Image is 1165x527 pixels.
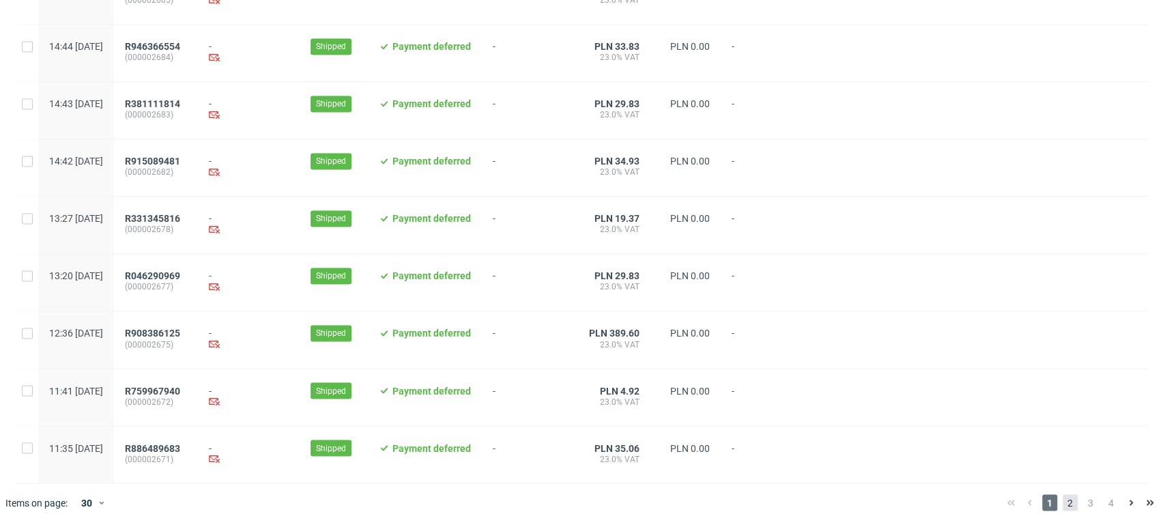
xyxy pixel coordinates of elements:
[5,496,68,509] span: Items on page:
[589,328,639,339] span: PLN 389.60
[493,385,560,409] span: -
[49,98,103,109] span: 14:43 [DATE]
[581,281,639,292] span: 23.0% VAT
[392,328,471,339] span: Payment deferred
[125,281,187,292] span: (000002677)
[125,52,187,63] span: (000002684)
[732,213,783,237] span: -
[670,213,710,224] span: PLN 0.00
[125,224,187,235] span: (000002678)
[670,41,710,52] span: PLN 0.00
[125,270,180,281] span: R046290969
[125,339,187,350] span: (000002675)
[670,442,710,453] span: PLN 0.00
[670,98,710,109] span: PLN 0.00
[125,385,180,396] span: R759967940
[581,453,639,464] span: 23.0% VAT
[600,385,639,396] span: PLN 4.92
[392,41,471,52] span: Payment deferred
[49,156,103,167] span: 14:42 [DATE]
[125,442,183,453] a: R886489683
[125,328,183,339] a: R908386125
[125,270,183,281] a: R046290969
[49,213,103,224] span: 13:27 [DATE]
[1063,494,1078,511] span: 2
[316,212,346,225] span: Shipped
[316,270,346,282] span: Shipped
[125,167,187,177] span: (000002682)
[581,224,639,235] span: 23.0% VAT
[125,156,183,167] a: R915089481
[125,328,180,339] span: R908386125
[49,270,103,281] span: 13:20 [DATE]
[125,396,187,407] span: (000002672)
[1042,494,1057,511] span: 1
[125,41,180,52] span: R946366554
[493,213,560,237] span: -
[125,213,183,224] a: R331345816
[125,41,183,52] a: R946366554
[316,384,346,397] span: Shipped
[316,98,346,110] span: Shipped
[316,155,346,167] span: Shipped
[73,493,98,512] div: 30
[581,52,639,63] span: 23.0% VAT
[316,442,346,454] span: Shipped
[125,442,180,453] span: R886489683
[125,98,183,109] a: R381111814
[493,98,560,122] span: -
[732,41,783,65] span: -
[392,385,471,396] span: Payment deferred
[392,156,471,167] span: Payment deferred
[209,98,289,122] div: -
[316,40,346,53] span: Shipped
[581,396,639,407] span: 23.0% VAT
[493,442,560,466] span: -
[732,98,783,122] span: -
[1104,494,1119,511] span: 4
[49,328,103,339] span: 12:36 [DATE]
[670,156,710,167] span: PLN 0.00
[732,442,783,466] span: -
[125,98,180,109] span: R381111814
[209,41,289,65] div: -
[392,442,471,453] span: Payment deferred
[493,41,560,65] span: -
[594,41,639,52] span: PLN 33.83
[581,109,639,120] span: 23.0% VAT
[49,41,103,52] span: 14:44 [DATE]
[732,385,783,409] span: -
[125,156,180,167] span: R915089481
[49,385,103,396] span: 11:41 [DATE]
[581,167,639,177] span: 23.0% VAT
[125,453,187,464] span: (000002671)
[209,270,289,294] div: -
[670,270,710,281] span: PLN 0.00
[581,339,639,350] span: 23.0% VAT
[1083,494,1098,511] span: 3
[493,156,560,180] span: -
[209,328,289,352] div: -
[125,385,183,396] a: R759967940
[209,385,289,409] div: -
[594,98,639,109] span: PLN 29.83
[209,213,289,237] div: -
[670,385,710,396] span: PLN 0.00
[209,156,289,180] div: -
[392,213,471,224] span: Payment deferred
[493,328,560,352] span: -
[670,328,710,339] span: PLN 0.00
[316,327,346,339] span: Shipped
[732,156,783,180] span: -
[493,270,560,294] span: -
[732,328,783,352] span: -
[594,270,639,281] span: PLN 29.83
[732,270,783,294] span: -
[594,213,639,224] span: PLN 19.37
[594,156,639,167] span: PLN 34.93
[49,442,103,453] span: 11:35 [DATE]
[209,442,289,466] div: -
[125,109,187,120] span: (000002683)
[125,213,180,224] span: R331345816
[392,98,471,109] span: Payment deferred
